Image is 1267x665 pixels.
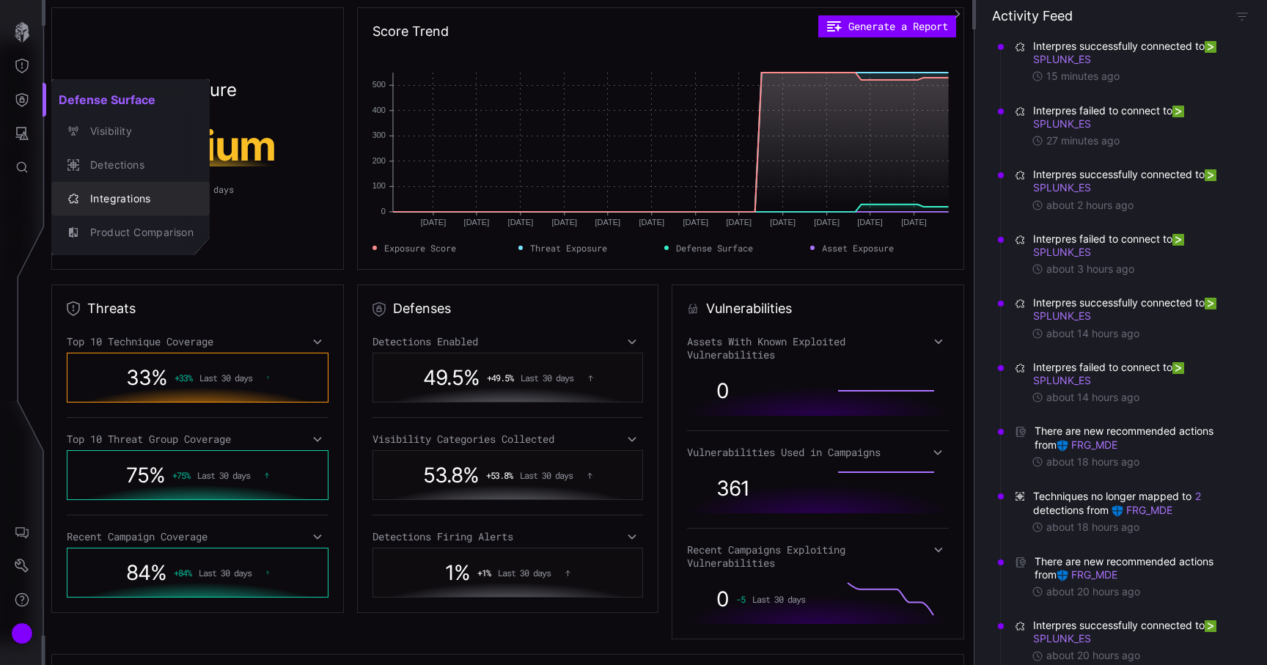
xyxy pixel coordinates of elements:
[83,156,194,174] div: Detections
[51,182,210,216] button: Integrations
[51,216,210,249] button: Product Comparison
[51,148,210,182] button: Detections
[83,122,194,141] div: Visibility
[83,224,194,242] div: Product Comparison
[83,190,194,208] div: Integrations
[51,85,210,114] h2: Defense Surface
[51,114,210,148] button: Visibility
